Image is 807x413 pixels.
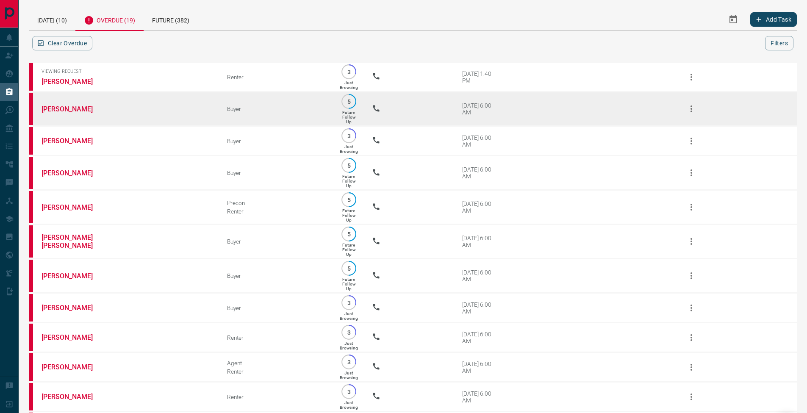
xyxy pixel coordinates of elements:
div: property.ca [29,324,33,351]
div: Renter [227,74,326,80]
p: Future Follow Up [342,277,355,291]
div: Future (382) [144,8,198,30]
p: 3 [346,359,352,365]
div: [DATE] 6:00 AM [462,166,498,180]
p: Just Browsing [340,400,358,410]
p: Future Follow Up [342,174,355,188]
a: [PERSON_NAME] [42,304,105,312]
a: [PERSON_NAME] [42,272,105,280]
p: Future Follow Up [342,243,355,257]
div: Overdue (19) [75,8,144,31]
div: Buyer [227,138,326,144]
div: property.ca [29,260,33,292]
div: [DATE] 6:00 AM [462,200,498,214]
div: property.ca [29,127,33,155]
div: Agent [227,360,326,366]
button: Clear Overdue [32,36,92,50]
p: 5 [346,162,352,169]
a: [PERSON_NAME] [42,363,105,371]
div: Precon [227,200,326,206]
a: [PERSON_NAME] [42,137,105,145]
div: Renter [227,394,326,400]
p: 5 [346,231,352,237]
div: Buyer [227,105,326,112]
a: [PERSON_NAME] [42,169,105,177]
div: Renter [227,208,326,215]
div: [DATE] 6:00 AM [462,102,498,116]
p: Future Follow Up [342,208,355,222]
div: Buyer [227,238,326,245]
button: Add Task [750,12,797,27]
div: property.ca [29,93,33,125]
a: [PERSON_NAME] [PERSON_NAME] [42,233,105,249]
a: [PERSON_NAME] [42,393,105,401]
p: 5 [346,197,352,203]
p: 3 [346,388,352,395]
div: [DATE] 6:00 AM [462,134,498,148]
div: Buyer [227,272,326,279]
p: 3 [346,69,352,75]
p: Just Browsing [340,80,358,90]
div: Renter [227,334,326,341]
div: property.ca [29,225,33,258]
div: property.ca [29,353,33,381]
div: property.ca [29,63,33,91]
p: Just Browsing [340,311,358,321]
a: [PERSON_NAME] [42,105,105,113]
p: 3 [346,329,352,335]
div: [DATE] 6:00 AM [462,390,498,404]
a: [PERSON_NAME] [42,203,105,211]
div: Buyer [227,305,326,311]
div: [DATE] 6:00 AM [462,301,498,315]
div: property.ca [29,157,33,189]
div: Buyer [227,169,326,176]
p: Just Browsing [340,371,358,380]
div: property.ca [29,191,33,223]
div: [DATE] 6:00 AM [462,235,498,248]
p: 3 [346,133,352,139]
div: property.ca [29,383,33,410]
a: [PERSON_NAME] [42,78,105,86]
div: [DATE] 1:40 PM [462,70,498,84]
p: Future Follow Up [342,110,355,124]
div: Renter [227,368,326,375]
button: Filters [765,36,793,50]
div: [DATE] (10) [29,8,75,30]
p: Just Browsing [340,144,358,154]
p: 3 [346,299,352,306]
div: property.ca [29,294,33,322]
div: [DATE] 6:00 AM [462,360,498,374]
button: Select Date Range [723,9,743,30]
a: [PERSON_NAME] [42,333,105,341]
div: [DATE] 6:00 AM [462,331,498,344]
span: Viewing Request [42,69,214,74]
div: [DATE] 6:00 AM [462,269,498,283]
p: Just Browsing [340,341,358,350]
p: 5 [346,98,352,105]
p: 5 [346,265,352,272]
